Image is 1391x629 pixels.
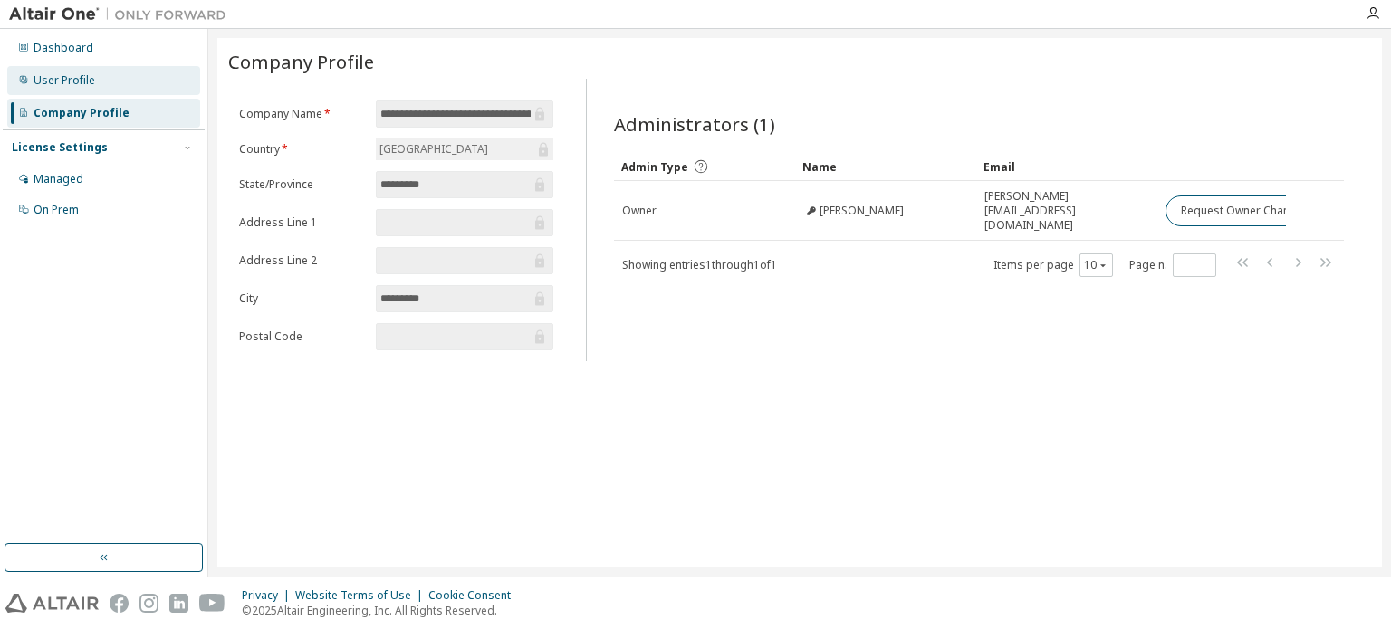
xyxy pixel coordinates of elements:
div: Dashboard [34,41,93,55]
span: Company Profile [228,49,374,74]
div: Name [802,152,969,181]
span: Owner [622,204,657,218]
span: [PERSON_NAME][EMAIL_ADDRESS][DOMAIN_NAME] [984,189,1149,233]
span: Page n. [1129,253,1216,277]
label: State/Province [239,177,365,192]
div: Cookie Consent [428,588,522,603]
label: Company Name [239,107,365,121]
button: Request Owner Change [1166,195,1319,226]
div: Company Profile [34,106,130,120]
img: facebook.svg [110,594,129,613]
img: youtube.svg [199,594,225,613]
div: [GEOGRAPHIC_DATA] [376,138,553,160]
span: Items per page [993,253,1113,277]
div: Managed [34,172,83,186]
div: Email [983,152,1150,181]
label: Postal Code [239,329,365,344]
span: [PERSON_NAME] [820,204,904,218]
label: Address Line 1 [239,215,365,230]
label: City [239,291,365,306]
div: User Profile [34,73,95,88]
span: Showing entries 1 through 1 of 1 [622,257,777,272]
div: Privacy [242,588,295,603]
div: On Prem [34,203,79,217]
div: [GEOGRAPHIC_DATA] [377,139,491,159]
label: Address Line 2 [239,253,365,268]
button: 10 [1084,258,1108,272]
span: Administrators (1) [614,111,775,137]
div: Website Terms of Use [295,588,428,603]
label: Country [239,142,365,157]
p: © 2025 Altair Engineering, Inc. All Rights Reserved. [242,603,522,618]
span: Admin Type [621,159,688,175]
img: altair_logo.svg [5,594,99,613]
img: Altair One [9,5,235,24]
img: linkedin.svg [169,594,188,613]
div: License Settings [12,140,108,155]
img: instagram.svg [139,594,158,613]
